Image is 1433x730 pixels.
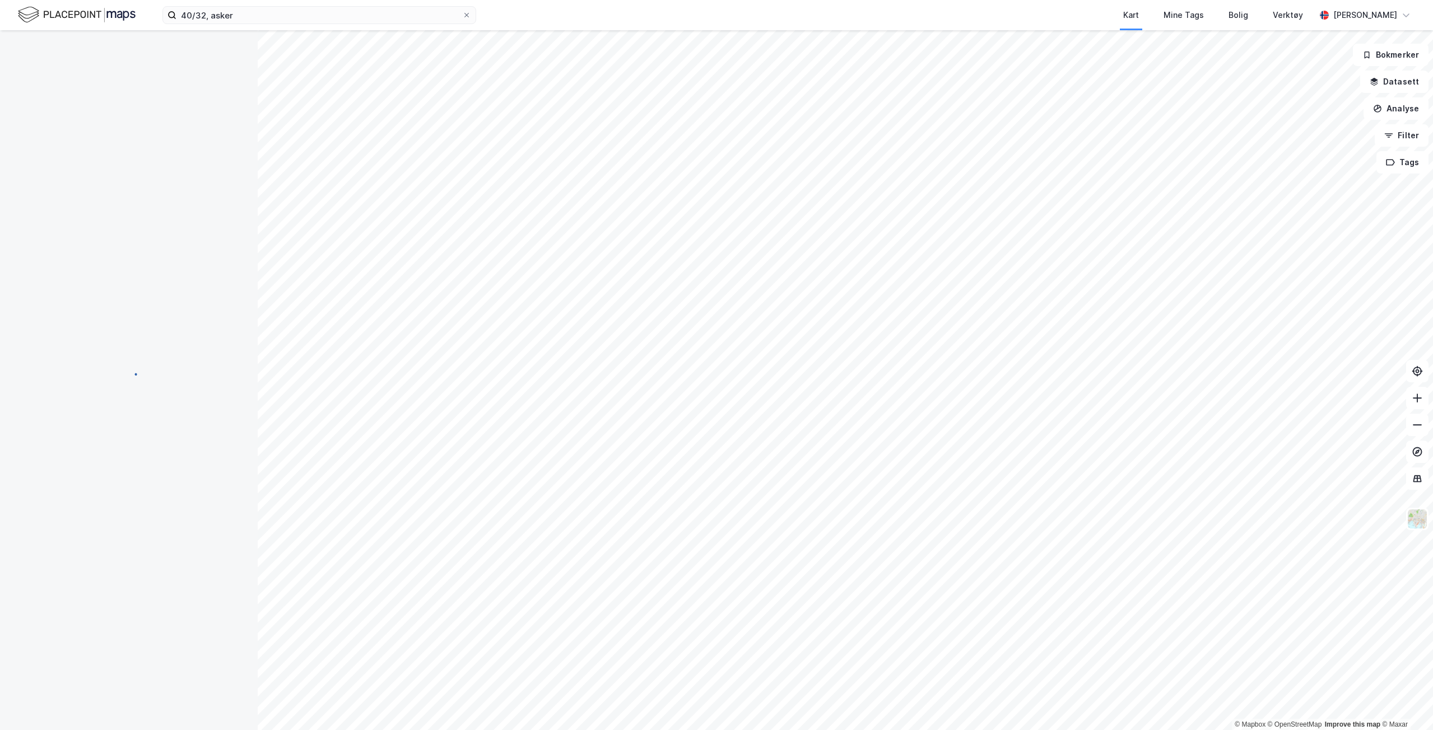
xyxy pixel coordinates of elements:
div: [PERSON_NAME] [1333,8,1397,22]
div: Verktøy [1273,8,1303,22]
a: Improve this map [1325,720,1380,728]
div: Kontrollprogram for chat [1377,676,1433,730]
input: Søk på adresse, matrikkel, gårdeiere, leietakere eller personer [176,7,462,24]
button: Analyse [1364,97,1429,120]
button: Datasett [1360,71,1429,93]
button: Filter [1375,124,1429,147]
div: Mine Tags [1164,8,1204,22]
button: Tags [1376,151,1429,174]
img: Z [1407,508,1428,530]
a: OpenStreetMap [1268,720,1322,728]
div: Kart [1123,8,1139,22]
img: spinner.a6d8c91a73a9ac5275cf975e30b51cfb.svg [120,364,138,382]
div: Bolig [1229,8,1248,22]
iframe: Chat Widget [1377,676,1433,730]
a: Mapbox [1235,720,1265,728]
img: logo.f888ab2527a4732fd821a326f86c7f29.svg [18,5,136,25]
button: Bokmerker [1353,44,1429,66]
